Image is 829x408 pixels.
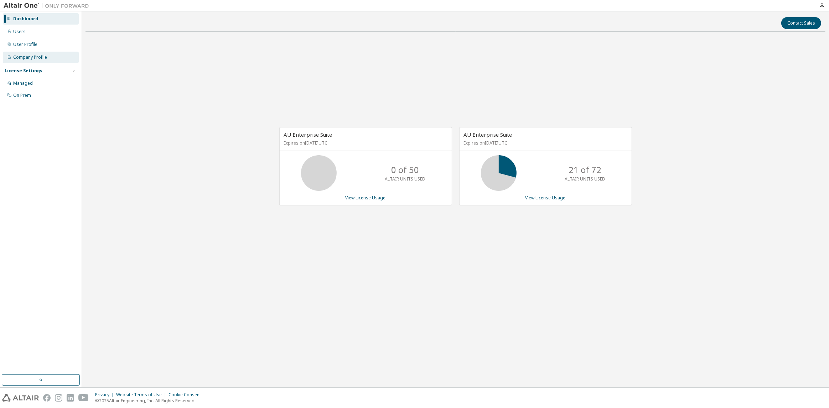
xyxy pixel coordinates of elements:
[13,16,38,22] div: Dashboard
[284,140,446,146] p: Expires on [DATE] UTC
[569,164,601,176] p: 21 of 72
[385,176,425,182] p: ALTAIR UNITS USED
[55,394,62,402] img: instagram.svg
[43,394,51,402] img: facebook.svg
[464,140,626,146] p: Expires on [DATE] UTC
[67,394,74,402] img: linkedin.svg
[2,394,39,402] img: altair_logo.svg
[13,93,31,98] div: On Prem
[391,164,419,176] p: 0 of 50
[13,80,33,86] div: Managed
[565,176,605,182] p: ALTAIR UNITS USED
[284,131,332,138] span: AU Enterprise Suite
[13,54,47,60] div: Company Profile
[525,195,566,201] a: View License Usage
[116,392,169,398] div: Website Terms of Use
[781,17,821,29] button: Contact Sales
[5,68,42,74] div: License Settings
[95,398,205,404] p: © 2025 Altair Engineering, Inc. All Rights Reserved.
[13,29,26,35] div: Users
[95,392,116,398] div: Privacy
[346,195,386,201] a: View License Usage
[78,394,89,402] img: youtube.svg
[464,131,512,138] span: AU Enterprise Suite
[4,2,93,9] img: Altair One
[13,42,37,47] div: User Profile
[169,392,205,398] div: Cookie Consent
